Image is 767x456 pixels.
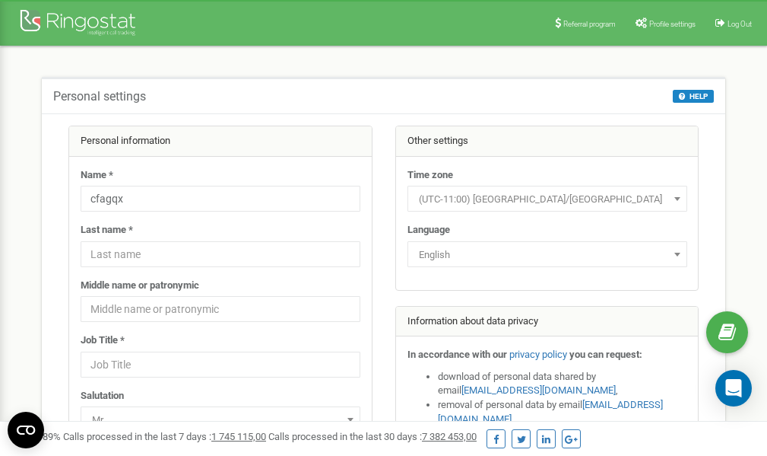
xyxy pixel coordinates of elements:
[407,241,687,267] span: English
[81,389,124,403] label: Salutation
[81,186,360,212] input: Name
[407,223,450,238] label: Language
[81,168,113,183] label: Name *
[438,398,687,426] li: removal of personal data by email ,
[413,189,682,210] span: (UTC-11:00) Pacific/Midway
[86,410,355,431] span: Mr.
[563,20,616,28] span: Referral program
[81,352,360,378] input: Job Title
[81,407,360,432] span: Mr.
[396,126,699,157] div: Other settings
[81,241,360,267] input: Last name
[422,431,477,442] u: 7 382 453,00
[569,349,642,360] strong: you can request:
[81,223,133,238] label: Last name *
[413,244,682,266] span: English
[396,307,699,337] div: Information about data privacy
[63,431,266,442] span: Calls processed in the last 7 days :
[268,431,477,442] span: Calls processed in the last 30 days :
[81,333,125,348] label: Job Title *
[727,20,752,28] span: Log Out
[649,20,696,28] span: Profile settings
[715,370,752,407] div: Open Intercom Messenger
[461,384,616,396] a: [EMAIL_ADDRESS][DOMAIN_NAME]
[509,349,567,360] a: privacy policy
[8,412,44,448] button: Open CMP widget
[211,431,266,442] u: 1 745 115,00
[407,349,507,360] strong: In accordance with our
[69,126,372,157] div: Personal information
[438,370,687,398] li: download of personal data shared by email ,
[53,90,146,104] h5: Personal settings
[673,90,714,103] button: HELP
[407,168,453,183] label: Time zone
[81,279,199,293] label: Middle name or patronymic
[81,296,360,322] input: Middle name or patronymic
[407,186,687,212] span: (UTC-11:00) Pacific/Midway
